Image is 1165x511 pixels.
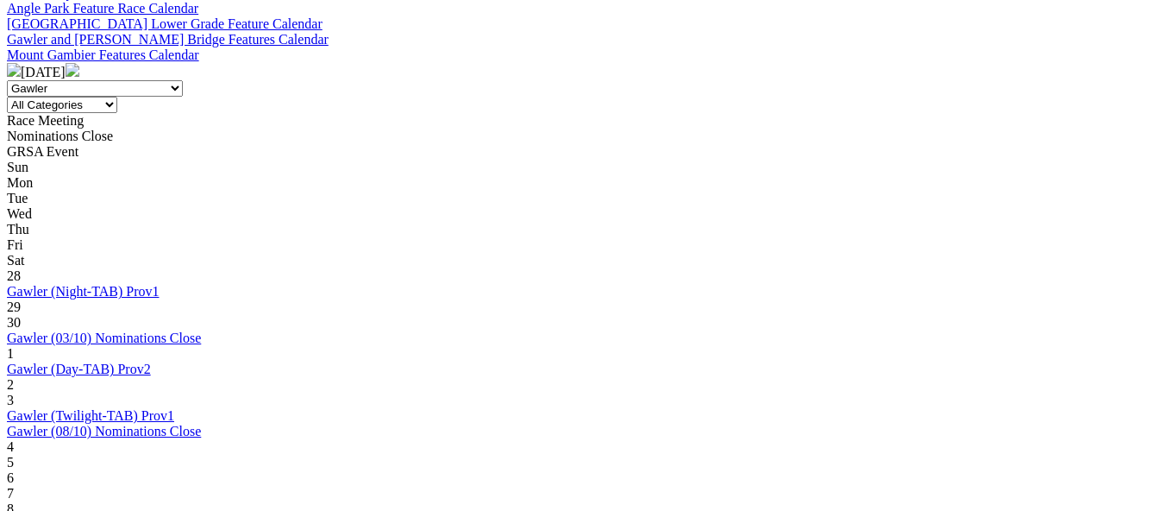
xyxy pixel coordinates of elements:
span: 28 [7,268,21,283]
span: 1 [7,346,14,361]
span: 30 [7,315,21,330]
div: [DATE] [7,63,1158,80]
div: Sat [7,253,1158,268]
a: [GEOGRAPHIC_DATA] Lower Grade Feature Calendar [7,16,323,31]
a: Gawler and [PERSON_NAME] Bridge Features Calendar [7,32,329,47]
a: Gawler (08/10) Nominations Close [7,424,201,438]
span: 29 [7,300,21,314]
span: 6 [7,470,14,485]
div: Fri [7,237,1158,253]
span: 4 [7,439,14,454]
a: Gawler (Day-TAB) Prov2 [7,362,151,376]
a: Gawler (Twilight-TAB) Prov1 [7,408,174,423]
img: chevron-right-pager-white.svg [66,63,79,77]
div: Mon [7,175,1158,191]
div: Sun [7,160,1158,175]
div: Nominations Close [7,129,1158,144]
div: Thu [7,222,1158,237]
span: 3 [7,393,14,407]
div: Race Meeting [7,113,1158,129]
span: 2 [7,377,14,392]
a: Gawler (Night-TAB) Prov1 [7,284,159,299]
a: Mount Gambier Features Calendar [7,47,199,62]
img: chevron-left-pager-white.svg [7,63,21,77]
div: GRSA Event [7,144,1158,160]
span: 5 [7,455,14,470]
a: Gawler (03/10) Nominations Close [7,331,201,345]
div: Wed [7,206,1158,222]
div: Tue [7,191,1158,206]
a: Angle Park Feature Race Calendar [7,1,198,16]
span: 7 [7,486,14,501]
